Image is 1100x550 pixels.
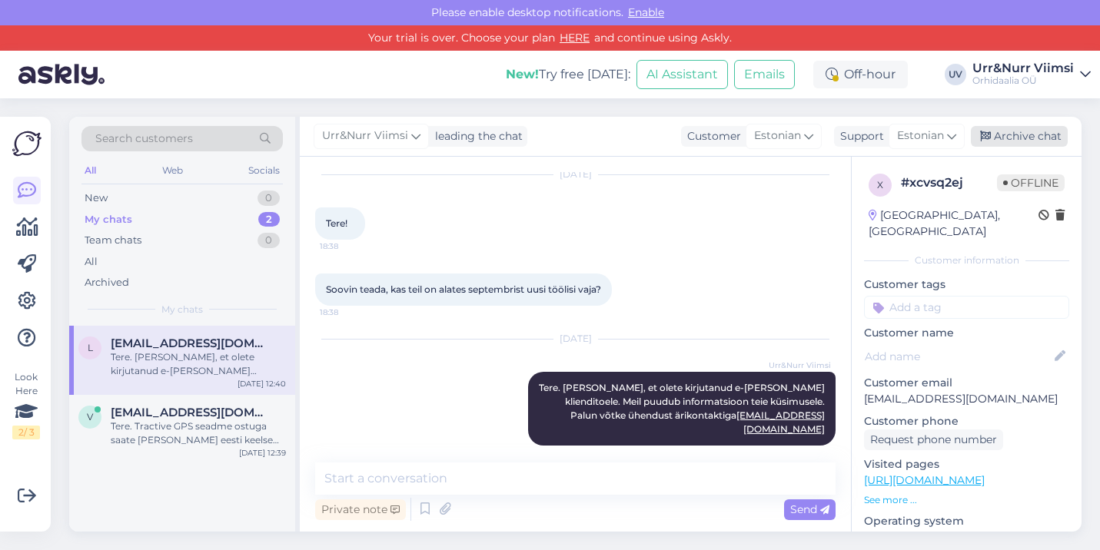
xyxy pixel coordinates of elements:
div: [GEOGRAPHIC_DATA], [GEOGRAPHIC_DATA] [869,207,1039,240]
span: l [88,342,93,353]
div: [DATE] 12:39 [239,447,286,459]
img: Askly Logo [12,129,42,158]
p: Customer phone [864,413,1069,429]
p: See more ... [864,493,1069,507]
p: [EMAIL_ADDRESS][DOMAIN_NAME] [864,391,1069,407]
span: v [87,411,93,422]
span: x [877,179,883,191]
p: Customer email [864,375,1069,391]
div: Archived [85,275,129,290]
span: Soovin teada, kas teil on alates septembrist uusi töölisi vaja? [326,283,601,295]
span: Urr&Nurr Viimsi [322,128,408,144]
button: Emails [734,60,795,89]
p: Customer tags [864,277,1069,293]
div: 2 / 3 [12,426,40,439]
span: My chats [161,303,203,316]
div: leading the chat [429,128,523,144]
div: Support [834,128,884,144]
p: Customer name [864,325,1069,341]
p: Visited pages [864,456,1069,472]
div: All [81,161,99,181]
span: Urr&Nurr Viimsi [769,359,831,371]
div: Try free [DATE]: [506,65,630,84]
a: [EMAIL_ADDRESS][DOMAIN_NAME] [736,409,825,435]
div: 0 [258,191,280,206]
p: iPhone OS 17.3.1 [864,529,1069,545]
div: Web [159,161,186,181]
span: Tere! [326,217,347,229]
p: Operating system [864,513,1069,529]
div: All [85,254,98,270]
div: Look Here [12,370,40,439]
div: Private note [315,499,406,520]
span: Enable [623,5,669,19]
a: Urr&Nurr ViimsiOrhidaalia OÜ [972,62,1091,87]
div: Off-hour [813,61,908,88]
b: New! [506,67,539,81]
div: Request phone number [864,429,1003,450]
div: # xcvsq2ej [901,174,997,192]
div: 0 [258,233,280,248]
span: Send [790,502,829,516]
span: 12:40 [773,446,831,458]
span: Tere. [PERSON_NAME], et olete kirjutanud e-[PERSON_NAME] klienditoele. Meil puudub informatsioon ... [539,382,827,435]
div: 2 [258,212,280,227]
input: Add name [865,348,1052,365]
div: Customer [681,128,741,144]
span: leie.parnamae@gmail.com [111,336,271,350]
span: 18:38 [320,306,377,318]
span: Offline [997,174,1065,191]
span: 18:38 [320,240,377,252]
button: AI Assistant [636,60,728,89]
div: Orhidaalia OÜ [972,75,1074,87]
span: Estonian [754,128,801,144]
div: [DATE] 12:40 [238,378,286,389]
div: Customer information [864,253,1069,267]
div: Team chats [85,233,141,248]
div: My chats [85,212,132,227]
div: New [85,191,108,206]
input: Add a tag [864,296,1069,319]
div: Tere. [PERSON_NAME], et olete kirjutanud e-[PERSON_NAME] klienditoele. Meil puudub informatsioon ... [111,350,286,378]
div: [DATE] [315,167,836,181]
div: Socials [245,161,283,181]
div: [DATE] [315,332,836,346]
div: Tere. Tractive GPS seadme ostuga saate [PERSON_NAME] eesti keelse juhendi. Paketid saate valida T... [111,419,286,447]
span: Search customers [95,131,193,147]
div: Archive chat [971,126,1068,147]
div: Urr&Nurr Viimsi [972,62,1074,75]
a: HERE [555,31,594,45]
div: UV [945,64,966,85]
span: valevfund@gmail.com [111,406,271,419]
span: Estonian [897,128,944,144]
a: [URL][DOMAIN_NAME] [864,473,985,487]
